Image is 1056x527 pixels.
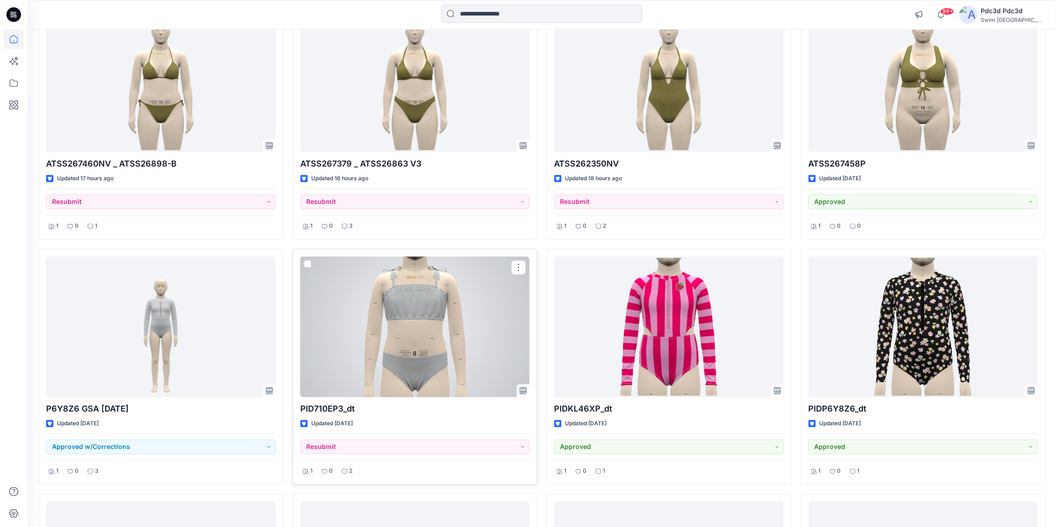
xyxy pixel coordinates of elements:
[311,174,368,183] p: Updated 18 hours ago
[808,402,1038,415] p: PIDP6Y8Z6_dt
[95,221,97,231] p: 1
[819,174,861,183] p: Updated [DATE]
[300,256,530,397] a: PID710EP3_dt
[565,419,606,428] p: Updated [DATE]
[564,466,566,476] p: 1
[603,221,606,231] p: 2
[819,419,861,428] p: Updated [DATE]
[554,11,784,152] a: ATSS262350NV
[300,11,530,152] a: ATSS267379 _ ATSS26863 V3
[329,221,333,231] p: 0
[837,221,841,231] p: 0
[300,402,530,415] p: PID710EP3_dt
[808,256,1038,397] a: PIDP6Y8Z6_dt
[300,157,530,170] p: ATSS267379 _ ATSS26863 V3
[583,466,586,476] p: 0
[57,419,99,428] p: Updated [DATE]
[554,157,784,170] p: ATSS262350NV
[329,466,333,476] p: 0
[46,11,276,152] a: ATSS267460NV _ ATSS26898-B
[75,221,78,231] p: 0
[95,466,99,476] p: 3
[857,466,859,476] p: 1
[56,466,58,476] p: 1
[564,221,566,231] p: 1
[311,419,353,428] p: Updated [DATE]
[857,221,861,231] p: 0
[959,5,977,24] img: avatar
[981,16,1045,23] div: Swim [GEOGRAPHIC_DATA]
[583,221,586,231] p: 0
[554,256,784,397] a: PIDKL46XP_dt
[940,8,954,15] span: 99+
[46,157,276,170] p: ATSS267460NV _ ATSS26898-B
[57,174,114,183] p: Updated 17 hours ago
[349,466,352,476] p: 2
[818,466,821,476] p: 1
[46,256,276,397] a: P6Y8Z6 GSA 2025.09.02
[981,5,1045,16] div: Pdc3d Pdc3d
[46,402,276,415] p: P6Y8Z6 GSA [DATE]
[349,221,353,231] p: 3
[808,157,1038,170] p: ATSS267458P
[808,11,1038,152] a: ATSS267458P
[837,466,841,476] p: 0
[310,221,313,231] p: 1
[75,466,78,476] p: 0
[565,174,622,183] p: Updated 18 hours ago
[310,466,313,476] p: 1
[818,221,821,231] p: 1
[554,402,784,415] p: PIDKL46XP_dt
[603,466,605,476] p: 1
[56,221,58,231] p: 1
